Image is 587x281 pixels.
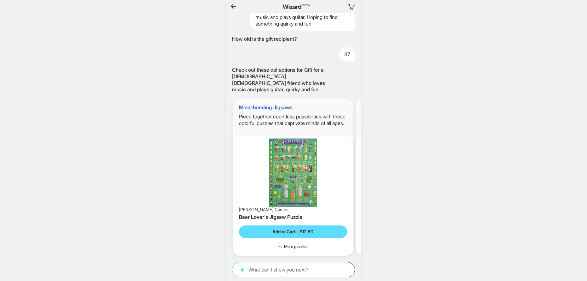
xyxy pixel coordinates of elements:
[239,207,288,212] span: [PERSON_NAME] Games
[232,67,327,93] div: Check out these collections for Gift for a [DEMOGRAPHIC_DATA] [DEMOGRAPHIC_DATA] friend who loves...
[356,98,477,111] h1: Stylish Serving Bowls
[339,47,355,62] div: 37
[272,229,313,235] span: Add to Cart – $12.60
[250,3,355,31] div: I need a gift for an old friend. He loves music and plays guitar. Hoping to find something quirky...
[233,136,353,256] div: Beer Lover's Jigsaw Puzzle[PERSON_NAME] GamesBeer Lover's Jigsaw PuzzleAdd to Cart – $12.60More p...
[235,138,351,207] img: Beer Lover's Jigsaw Puzzle
[239,243,347,249] button: More puzzles
[233,98,353,111] h1: Mind-bending Jigsaws
[356,113,477,127] h2: Enhance every meal with elegantly crafted bowls for serving delicious dishes in style.
[232,36,297,42] div: How old is the gift recipient?
[239,214,347,220] h3: Beer Lover's Jigsaw Puzzle
[358,138,474,200] img: ZWILLING Sorrento Bowl
[284,244,307,249] span: More puzzles
[239,225,347,238] button: Add to Cart – $12.60
[233,113,353,127] h2: Piece together countless possibilities with these colorful puzzles that captivate minds of all ages.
